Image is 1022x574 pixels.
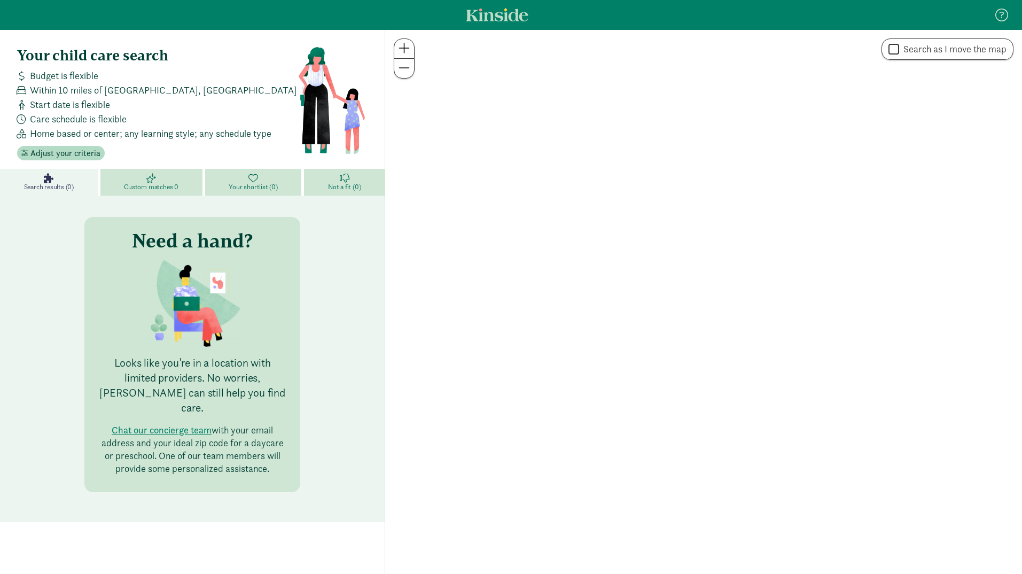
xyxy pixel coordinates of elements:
span: Your shortlist (0) [229,183,277,191]
span: Care schedule is flexible [30,112,127,126]
span: Not a fit (0) [328,183,361,191]
span: Custom matches 0 [124,183,178,191]
span: Home based or center; any learning style; any schedule type [30,126,271,141]
span: Within 10 miles of [GEOGRAPHIC_DATA], [GEOGRAPHIC_DATA] [30,83,297,97]
span: Budget is flexible [30,68,98,83]
label: Search as I move the map [899,43,1007,56]
button: Adjust your criteria [17,146,105,161]
h3: Need a hand? [132,230,253,251]
span: Search results (0) [24,183,74,191]
p: Looks like you’re in a location with limited providers. No worries, [PERSON_NAME] can still help ... [97,355,287,415]
a: Custom matches 0 [100,169,205,196]
button: Chat our concierge team [112,424,212,437]
h4: Your child care search [17,47,298,64]
a: Kinside [466,8,528,21]
a: Not a fit (0) [304,169,385,196]
span: Adjust your criteria [30,147,100,160]
span: Start date is flexible [30,97,110,112]
p: with your email address and your ideal zip code for a daycare or preschool. One of our team membe... [97,424,287,475]
a: Your shortlist (0) [205,169,305,196]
